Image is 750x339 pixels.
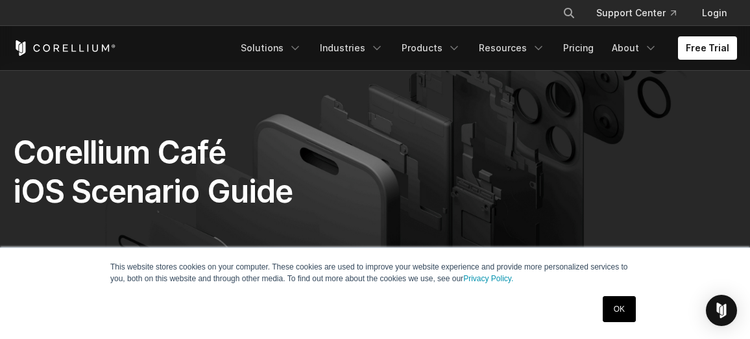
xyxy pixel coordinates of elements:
[555,36,601,60] a: Pricing
[110,261,640,284] p: This website stores cookies on your computer. These cookies are used to improve your website expe...
[233,36,309,60] a: Solutions
[604,36,665,60] a: About
[547,1,737,25] div: Navigation Menu
[312,36,391,60] a: Industries
[586,1,686,25] a: Support Center
[678,36,737,60] a: Free Trial
[692,1,737,25] a: Login
[557,1,581,25] button: Search
[463,274,513,283] a: Privacy Policy.
[471,36,553,60] a: Resources
[706,295,737,326] div: Open Intercom Messenger
[13,133,293,210] span: Corellium Café iOS Scenario Guide
[233,36,737,60] div: Navigation Menu
[603,296,636,322] a: OK
[13,40,116,56] a: Corellium Home
[394,36,468,60] a: Products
